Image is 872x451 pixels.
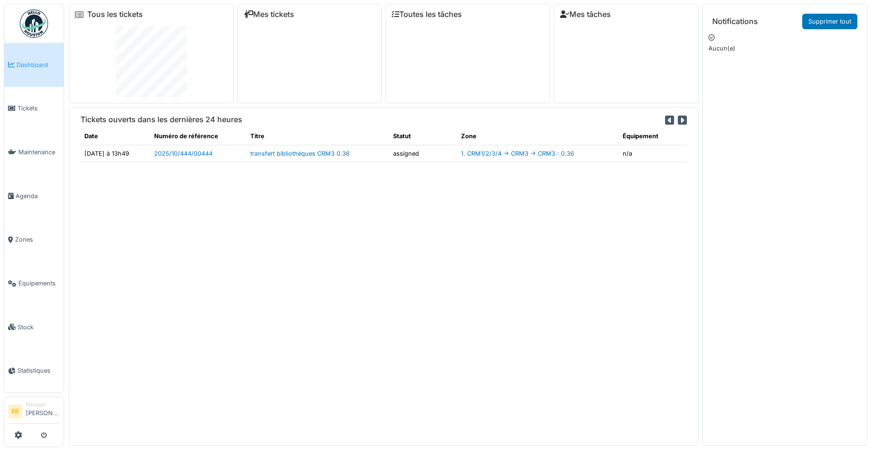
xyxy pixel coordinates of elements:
a: transfert bibliothèques CRM3 0.36 [250,150,350,157]
th: Équipement [619,128,687,145]
a: 2025/10/444/00444 [154,150,213,157]
a: Toutes les tâches [392,10,462,19]
a: 1. CRM1/2/3/4 -> CRM3 -> CRM3 : 0.36 [461,150,574,157]
td: n/a [619,145,687,162]
a: Statistiques [4,349,64,393]
span: Maintenance [18,148,60,157]
th: Statut [389,128,457,145]
span: Zones [15,235,60,244]
th: Numéro de référence [150,128,246,145]
a: Agenda [4,174,64,218]
span: Statistiques [17,366,60,375]
a: Mes tickets [244,10,294,19]
td: [DATE] à 13h49 [81,145,150,162]
a: Tous les tickets [87,10,143,19]
span: Agenda [16,192,60,200]
a: Maintenance [4,130,64,174]
span: Stock [17,323,60,332]
img: Badge_color-CXgf-gQk.svg [20,9,48,38]
span: Tickets [17,104,60,113]
a: Supprimer tout [802,14,857,29]
th: Titre [247,128,389,145]
a: Mes tâches [560,10,611,19]
a: Équipements [4,261,64,305]
a: BB Manager[PERSON_NAME] [8,401,60,424]
p: Aucun(e) [708,44,861,53]
a: Stock [4,305,64,349]
td: assigned [389,145,457,162]
li: BB [8,404,22,418]
a: Zones [4,218,64,262]
h6: Notifications [712,17,758,26]
span: Équipements [18,279,60,288]
li: [PERSON_NAME] [26,401,60,421]
h6: Tickets ouverts dans les dernières 24 heures [81,115,242,124]
div: Manager [26,401,60,408]
a: Tickets [4,87,64,131]
th: Zone [457,128,618,145]
a: Dashboard [4,43,64,87]
span: Dashboard [16,60,60,69]
th: Date [81,128,150,145]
